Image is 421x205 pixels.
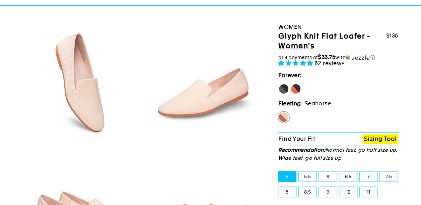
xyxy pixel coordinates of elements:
label: 8.5 [299,187,317,197]
span: Find Your Fit [278,135,315,142]
span: Seahorse [304,100,331,107]
label: 8 [278,187,296,197]
span: $33.75 [318,54,335,60]
img: Sezzle [345,55,369,61]
label: 6.5 [339,171,357,182]
label: 7.5 [380,171,398,182]
h1: Glyph Knit Flat Loafer - Women's [278,32,386,51]
strong: Recommendation: [278,147,325,153]
div: or 4 payments of$33.75withSezzle Click to learn more about Sezzle [278,54,398,61]
label: 11 [360,187,377,197]
img: Seahorse [146,25,260,140]
label: 10 [339,187,357,197]
strong: Fleeting: [278,100,303,107]
a: Sizing Tool [362,134,398,144]
strong: Forever: [278,72,302,79]
label: Panther [278,84,289,94]
label: 5 [278,171,296,182]
span: 62 reviews [314,60,345,66]
span: $135 [386,33,398,39]
p: Normal feet, go half size up. Wide feet, go full size up. [278,146,398,162]
label: 7 [360,171,377,182]
label: Seahorse [278,112,289,122]
img: Seahorse [26,25,140,140]
label: [PERSON_NAME] [290,84,301,94]
span: 4.90 stars [278,60,314,66]
div: Women [278,22,398,32]
label: 5.5 [299,171,317,182]
div: or 4 payments of with [278,54,398,61]
label: 9 [319,187,337,197]
label: 6 [319,171,337,182]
